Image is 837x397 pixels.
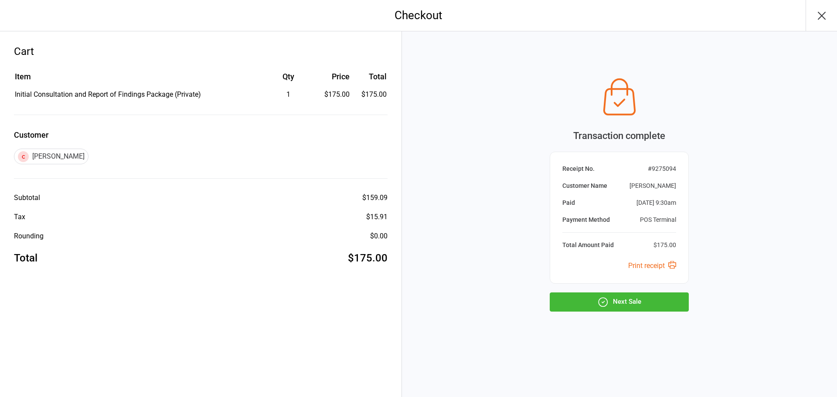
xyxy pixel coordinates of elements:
div: $175.00 [348,250,388,266]
div: $159.09 [362,193,388,203]
button: Next Sale [550,292,689,312]
div: Payment Method [562,215,610,224]
div: # 9275094 [648,164,676,173]
div: [PERSON_NAME] [14,149,88,164]
div: Cart [14,44,388,59]
div: Receipt No. [562,164,595,173]
span: Initial Consultation and Report of Findings Package (Private) [15,90,201,98]
div: Total [14,250,37,266]
div: Customer Name [562,181,607,190]
div: Total Amount Paid [562,241,614,250]
div: [DATE] 9:30am [636,198,676,207]
th: Total [353,71,387,88]
div: 1 [262,89,314,100]
div: Rounding [14,231,44,241]
div: Price [315,71,350,82]
td: $175.00 [353,89,387,100]
th: Item [15,71,262,88]
div: Transaction complete [550,129,689,143]
div: [PERSON_NAME] [629,181,676,190]
div: POS Terminal [640,215,676,224]
div: $175.00 [315,89,350,100]
label: Customer [14,129,388,141]
div: Paid [562,198,575,207]
div: Tax [14,212,25,222]
div: $0.00 [370,231,388,241]
div: $175.00 [653,241,676,250]
th: Qty [262,71,314,88]
div: Subtotal [14,193,40,203]
div: $15.91 [366,212,388,222]
a: Print receipt [628,261,676,270]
